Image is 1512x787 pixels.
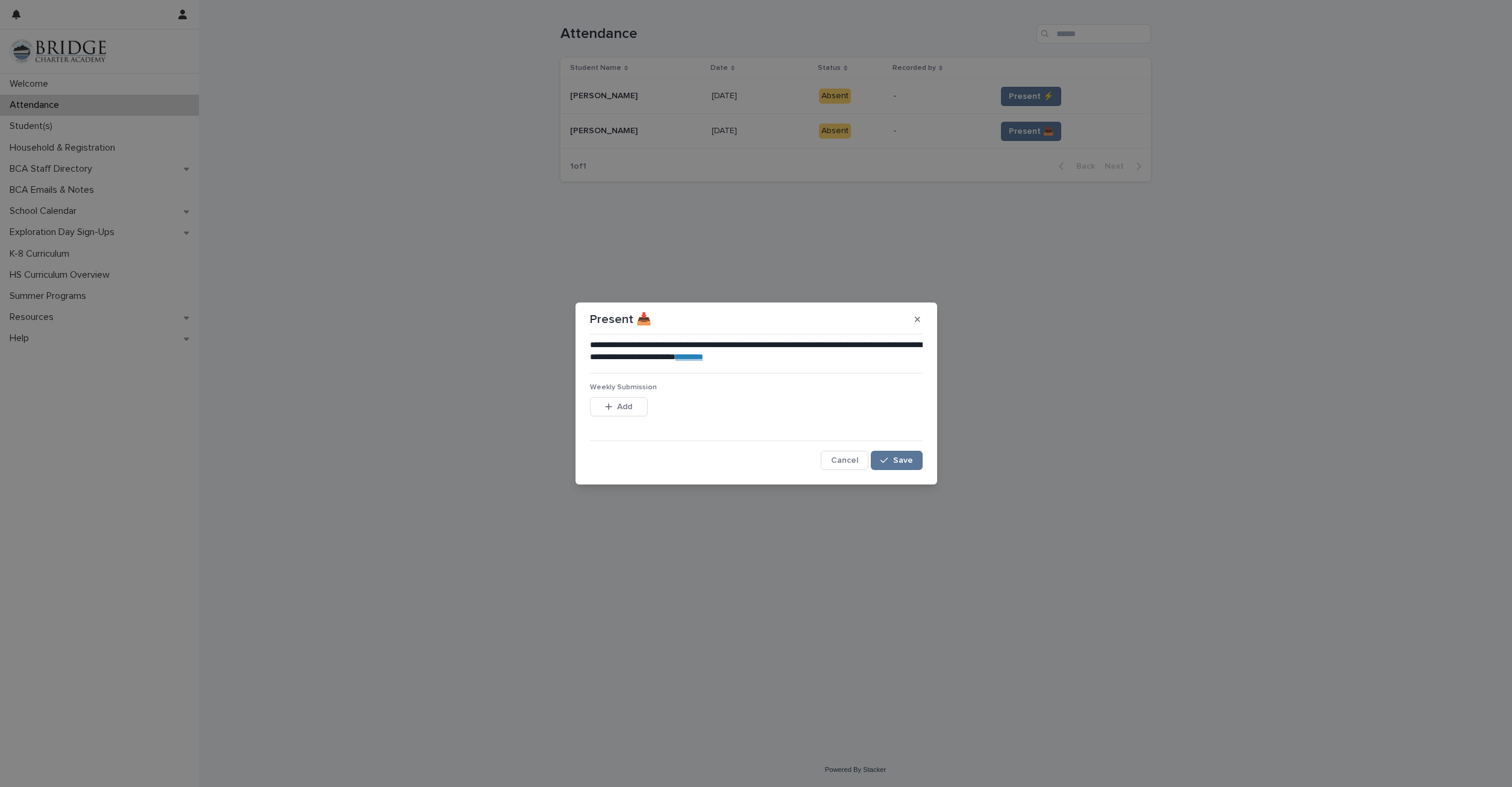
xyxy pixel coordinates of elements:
span: Add [617,403,632,411]
span: Cancel [831,456,858,465]
button: Save [871,451,922,470]
span: Save [893,456,913,465]
button: Cancel [821,451,868,470]
span: Weekly Submission [590,384,657,391]
button: Add [590,397,648,416]
p: Present 📥 [590,312,651,327]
